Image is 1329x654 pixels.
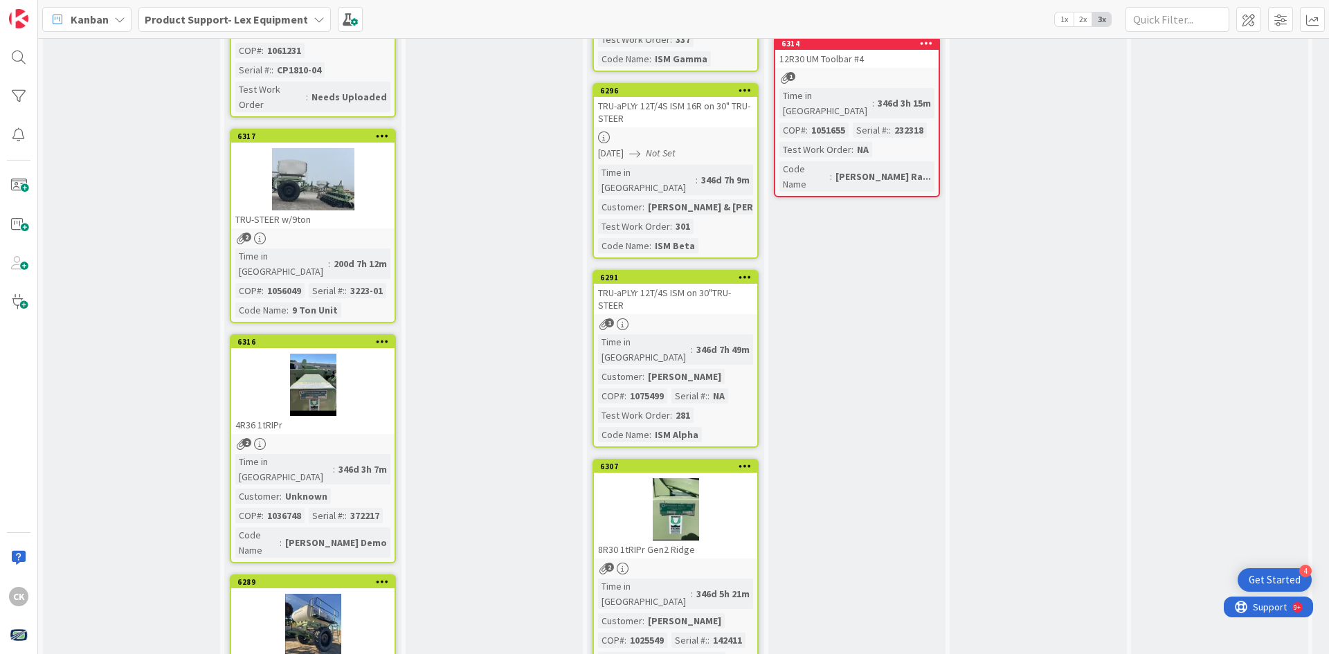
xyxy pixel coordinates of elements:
[287,302,289,318] span: :
[328,256,330,271] span: :
[280,535,282,550] span: :
[672,32,694,47] div: 337
[649,238,651,253] span: :
[832,169,934,184] div: [PERSON_NAME] Ra...
[1238,568,1312,592] div: Open Get Started checklist, remaining modules: 4
[231,210,395,228] div: TRU-STEER w/9ton
[231,336,395,348] div: 6316
[644,199,809,215] div: [PERSON_NAME] & [PERSON_NAME]
[594,284,757,314] div: TRU-aPLYr 12T/4S ISM on 30"TRU-STEER
[598,146,624,161] span: [DATE]
[872,96,874,111] span: :
[235,283,262,298] div: COP#
[646,147,676,159] i: Not Set
[670,32,672,47] span: :
[598,165,696,195] div: Time in [GEOGRAPHIC_DATA]
[264,508,305,523] div: 1036748
[779,142,851,157] div: Test Work Order
[235,454,333,484] div: Time in [GEOGRAPHIC_DATA]
[598,408,670,423] div: Test Work Order
[830,169,832,184] span: :
[330,256,390,271] div: 200d 7h 12m
[649,51,651,66] span: :
[231,130,395,143] div: 6317
[642,369,644,384] span: :
[231,336,395,434] div: 63164R36 1tRIPr
[853,142,872,157] div: NA
[235,508,262,523] div: COP#
[1055,12,1074,26] span: 1x
[598,199,642,215] div: Customer
[345,283,347,298] span: :
[9,9,28,28] img: Visit kanbanzone.com
[1092,12,1111,26] span: 3x
[309,508,345,523] div: Serial #:
[779,122,806,138] div: COP#
[671,388,707,403] div: Serial #:
[347,283,386,298] div: 3223-01
[693,586,753,601] div: 346d 5h 21m
[230,129,396,323] a: 6317TRU-STEER w/9tonTime in [GEOGRAPHIC_DATA]:200d 7h 12mCOP#:1056049Serial #::3223-01Code Name:9...
[874,96,934,111] div: 346d 3h 15m
[644,613,725,628] div: [PERSON_NAME]
[29,2,63,19] span: Support
[779,161,830,192] div: Code Name
[889,122,891,138] span: :
[598,427,649,442] div: Code Name
[235,527,280,558] div: Code Name
[851,142,853,157] span: :
[70,6,77,17] div: 9+
[775,50,939,68] div: 12R30 UM Toolbar #4
[235,302,287,318] div: Code Name
[598,579,691,609] div: Time in [GEOGRAPHIC_DATA]
[693,342,753,357] div: 346d 7h 49m
[1249,573,1301,587] div: Get Started
[806,122,808,138] span: :
[231,576,395,588] div: 6289
[289,302,341,318] div: 9 Ton Unit
[598,633,624,648] div: COP#
[282,489,331,504] div: Unknown
[779,88,872,118] div: Time in [GEOGRAPHIC_DATA]
[235,43,262,58] div: COP#
[262,508,264,523] span: :
[242,233,251,242] span: 2
[624,388,626,403] span: :
[605,563,614,572] span: 2
[709,388,728,403] div: NA
[672,219,694,234] div: 301
[600,462,757,471] div: 6307
[691,586,693,601] span: :
[1074,12,1092,26] span: 2x
[598,334,691,365] div: Time in [GEOGRAPHIC_DATA]
[781,39,939,48] div: 6314
[308,89,390,105] div: Needs Uploaded
[235,62,271,78] div: Serial #:
[605,318,614,327] span: 1
[696,172,698,188] span: :
[280,489,282,504] span: :
[598,238,649,253] div: Code Name
[642,199,644,215] span: :
[853,122,889,138] div: Serial #:
[231,130,395,228] div: 6317TRU-STEER w/9ton
[594,84,757,97] div: 6296
[642,613,644,628] span: :
[891,122,927,138] div: 232318
[594,460,757,473] div: 6307
[649,427,651,442] span: :
[670,219,672,234] span: :
[808,122,849,138] div: 1051655
[262,43,264,58] span: :
[273,62,325,78] div: CP1810-04
[594,460,757,558] div: 63078R30 1tRIPr Gen2 Ridge
[235,248,328,279] div: Time in [GEOGRAPHIC_DATA]
[9,587,28,606] div: CK
[624,633,626,648] span: :
[145,12,308,26] b: Product Support- Lex Equipment
[651,238,698,253] div: ISM Beta
[709,633,745,648] div: 142411
[707,388,709,403] span: :
[651,427,702,442] div: ISM Alpha
[345,508,347,523] span: :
